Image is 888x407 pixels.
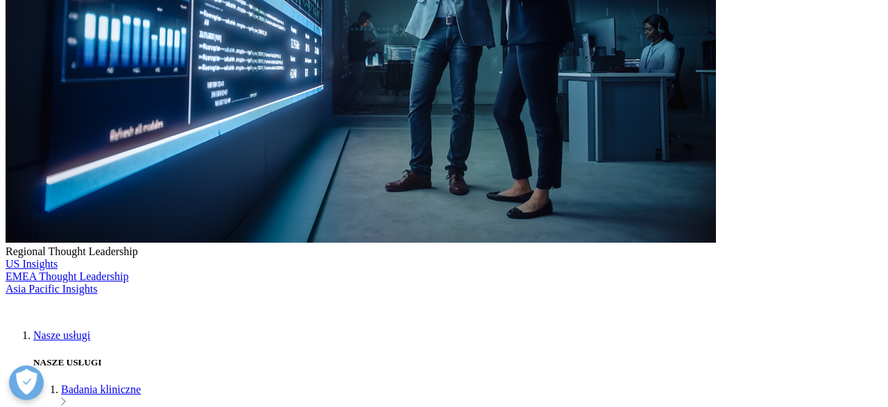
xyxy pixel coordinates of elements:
[33,357,882,368] h5: NASZE USŁUGI
[9,365,44,400] button: Otwórz Preferencje
[6,283,97,295] a: Asia Pacific Insights
[6,270,128,282] a: EMEA Thought Leadership
[6,258,58,270] a: US Insights
[61,383,141,395] a: Badania kliniczne
[33,329,90,341] a: Nasze usługi
[6,245,882,258] div: Regional Thought Leadership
